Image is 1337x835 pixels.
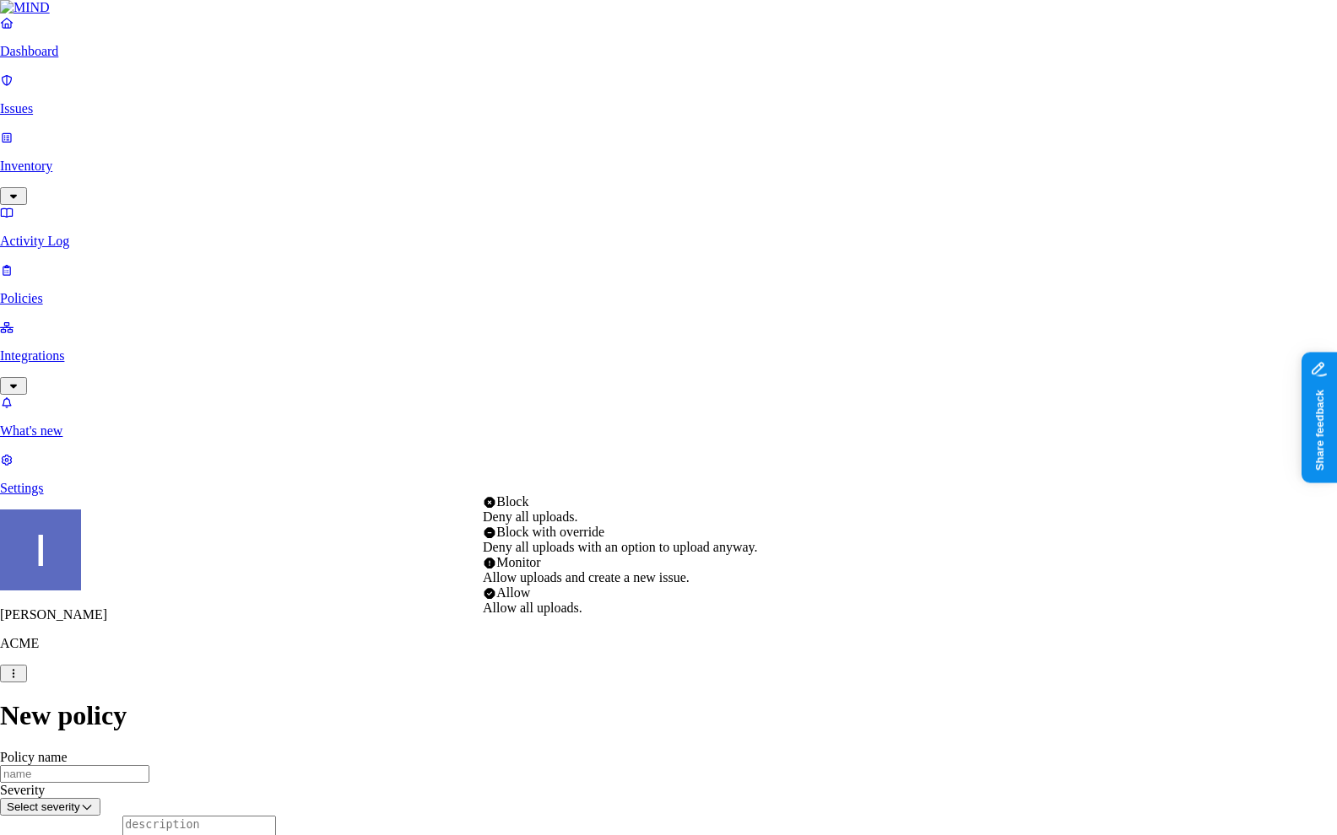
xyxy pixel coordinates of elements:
span: Deny all uploads. [483,509,577,524]
iframe: Marker.io feedback button [1302,353,1337,483]
span: Deny all uploads with an option to upload anyway. [483,540,758,554]
span: Allow all uploads. [483,601,582,615]
span: Monitor [496,555,540,569]
span: Allow uploads and create a new issue. [483,570,690,584]
span: Block with override [496,525,604,539]
span: Allow [496,585,530,600]
span: Block [496,494,528,509]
